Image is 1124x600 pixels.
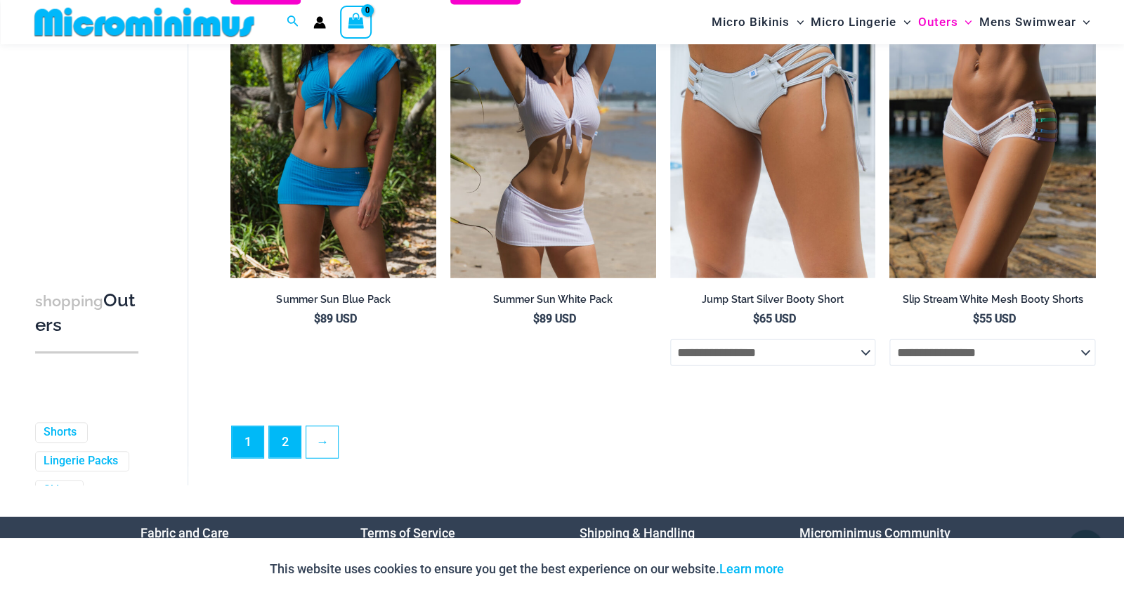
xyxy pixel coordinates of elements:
[306,426,338,457] a: →
[533,311,576,325] bdi: 89 USD
[230,292,436,306] h2: Summer Sun Blue Pack
[450,292,656,306] h2: Summer Sun White Pack
[958,4,972,40] span: Menu Toggle
[670,292,876,311] a: Jump Start Silver Booty Short
[287,13,299,31] a: Search icon link
[1076,4,1090,40] span: Menu Toggle
[230,425,1095,466] nav: Product Pagination
[313,311,356,325] bdi: 89 USD
[790,4,804,40] span: Menu Toggle
[719,561,784,576] a: Learn more
[889,292,1095,311] a: Slip Stream White Mesh Booty Shorts
[450,292,656,311] a: Summer Sun White Pack
[35,292,103,310] span: shopping
[795,552,854,586] button: Accept
[973,311,979,325] span: $
[975,4,1093,40] a: Mens SwimwearMenu ToggleMenu Toggle
[313,311,320,325] span: $
[340,6,372,38] a: View Shopping Cart, empty
[533,311,540,325] span: $
[753,311,796,325] bdi: 65 USD
[44,425,77,440] a: Shorts
[807,4,914,40] a: Micro LingerieMenu ToggleMenu Toggle
[917,4,958,40] span: Outers
[140,525,229,540] a: Fabric and Care
[313,16,326,29] a: Account icon link
[44,483,72,497] a: Skirts
[973,311,1016,325] bdi: 55 USD
[706,2,1096,42] nav: Site Navigation
[811,4,896,40] span: Micro Lingerie
[708,4,807,40] a: Micro BikinisMenu ToggleMenu Toggle
[44,454,118,469] a: Lingerie Packs
[270,559,784,580] p: This website uses cookies to ensure you get the best experience on our website.
[232,426,263,457] span: Page 1
[580,525,695,540] a: Shipping & Handling
[230,292,436,311] a: Summer Sun Blue Pack
[896,4,910,40] span: Menu Toggle
[29,6,260,38] img: MM SHOP LOGO FLAT
[914,4,975,40] a: OutersMenu ToggleMenu Toggle
[889,292,1095,306] h2: Slip Stream White Mesh Booty Shorts
[753,311,759,325] span: $
[35,289,138,337] h3: Outers
[799,525,950,540] a: Microminimus Community
[712,4,790,40] span: Micro Bikinis
[269,426,301,457] a: Page 2
[670,292,876,306] h2: Jump Start Silver Booty Short
[360,525,455,540] a: Terms of Service
[979,4,1076,40] span: Mens Swimwear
